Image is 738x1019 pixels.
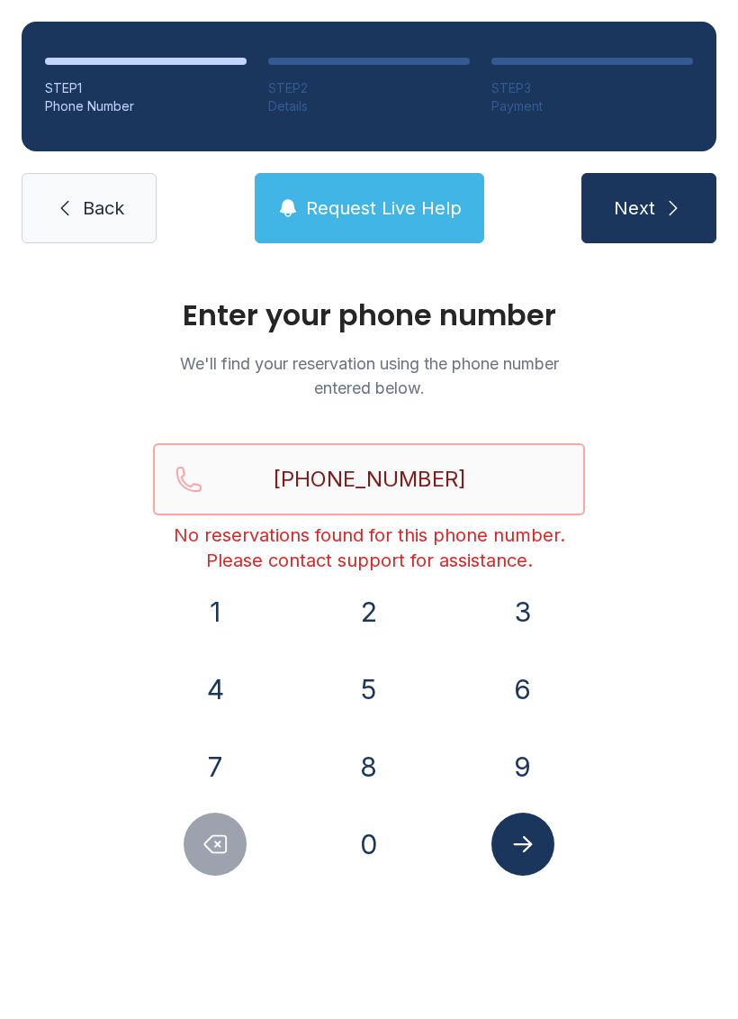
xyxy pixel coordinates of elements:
button: Delete number [184,813,247,876]
button: 6 [491,658,554,721]
button: 0 [337,813,400,876]
button: 1 [184,580,247,643]
button: 5 [337,658,400,721]
div: No reservations found for this phone number. Please contact support for assistance. [153,523,585,573]
button: 2 [337,580,400,643]
h1: Enter your phone number [153,301,585,330]
div: STEP 1 [45,79,247,97]
div: STEP 3 [491,79,693,97]
button: 7 [184,735,247,798]
button: Submit lookup form [491,813,554,876]
button: 9 [491,735,554,798]
div: Payment [491,97,693,115]
div: Details [268,97,470,115]
p: We'll find your reservation using the phone number entered below. [153,351,585,400]
input: Reservation phone number [153,443,585,515]
span: Back [83,196,124,221]
span: Next [614,196,655,221]
button: 8 [337,735,400,798]
div: Phone Number [45,97,247,115]
div: STEP 2 [268,79,470,97]
button: 4 [184,658,247,721]
span: Request Live Help [306,196,462,221]
button: 3 [491,580,554,643]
